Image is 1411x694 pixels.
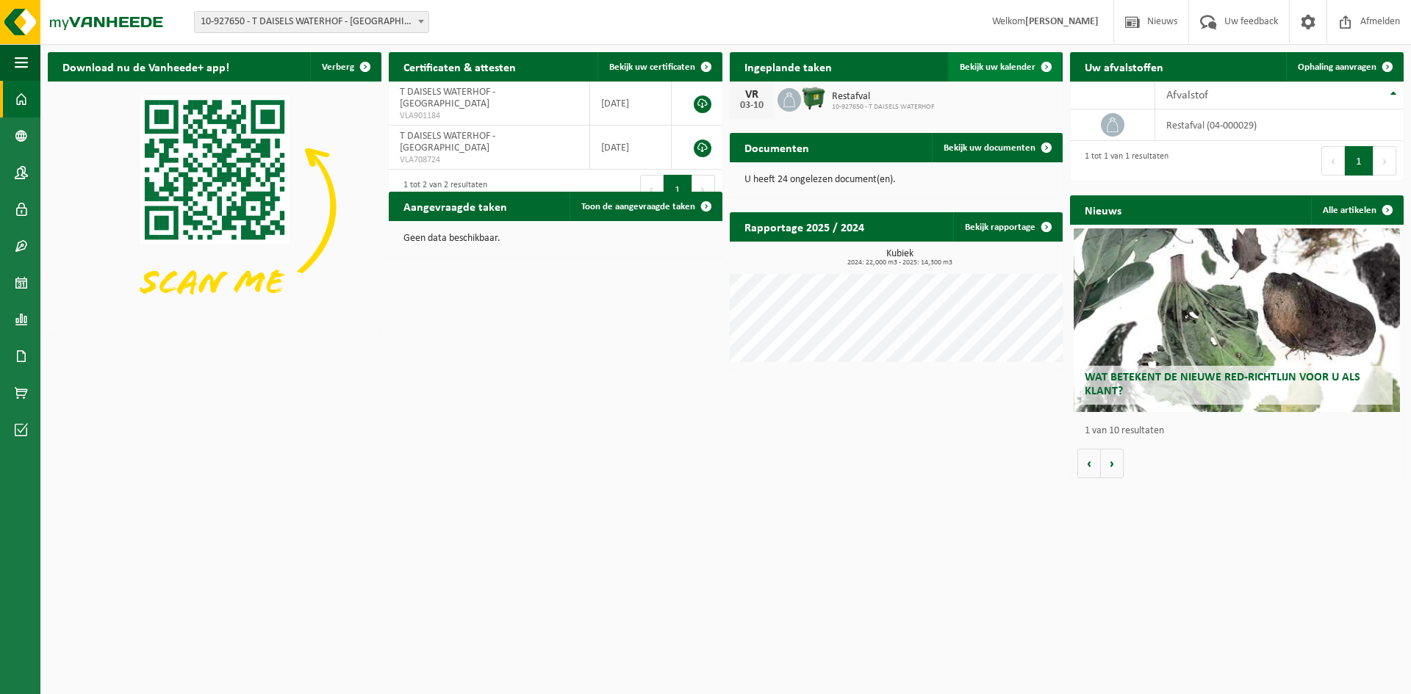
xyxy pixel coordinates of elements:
[389,52,531,81] h2: Certificaten & attesten
[1025,16,1099,27] strong: [PERSON_NAME]
[389,192,522,220] h2: Aangevraagde taken
[570,192,721,221] a: Toon de aangevraagde taken
[737,89,766,101] div: VR
[737,259,1063,267] span: 2024: 22,000 m3 - 2025: 14,300 m3
[1101,449,1124,478] button: Volgende
[400,87,495,109] span: T DAISELS WATERHOF - [GEOGRAPHIC_DATA]
[1085,372,1360,397] span: Wat betekent de nieuwe RED-richtlijn voor u als klant?
[801,86,826,111] img: WB-1100-HPE-GN-01
[1070,52,1178,81] h2: Uw afvalstoffen
[195,12,428,32] span: 10-927650 - T DAISELS WATERHOF - MOORSLEDE
[1077,145,1168,177] div: 1 tot 1 van 1 resultaten
[730,133,824,162] h2: Documenten
[590,126,672,170] td: [DATE]
[194,11,429,33] span: 10-927650 - T DAISELS WATERHOF - MOORSLEDE
[396,173,487,206] div: 1 tot 2 van 2 resultaten
[1166,90,1208,101] span: Afvalstof
[960,62,1035,72] span: Bekijk uw kalender
[1085,426,1396,436] p: 1 van 10 resultaten
[692,175,715,204] button: Next
[664,175,692,204] button: 1
[1345,146,1374,176] button: 1
[832,103,935,112] span: 10-927650 - T DAISELS WATERHOF
[322,62,354,72] span: Verberg
[737,101,766,111] div: 03-10
[948,52,1061,82] a: Bekijk uw kalender
[48,52,244,81] h2: Download nu de Vanheede+ app!
[48,82,381,331] img: Download de VHEPlus App
[1286,52,1402,82] a: Ophaling aanvragen
[400,131,495,153] span: T DAISELS WATERHOF - [GEOGRAPHIC_DATA]
[400,110,578,122] span: VLA901184
[944,143,1035,153] span: Bekijk uw documenten
[1074,228,1401,412] a: Wat betekent de nieuwe RED-richtlijn voor u als klant?
[832,91,935,103] span: Restafval
[1070,195,1136,224] h2: Nieuws
[932,133,1061,162] a: Bekijk uw documenten
[1374,146,1396,176] button: Next
[737,249,1063,267] h3: Kubiek
[597,52,721,82] a: Bekijk uw certificaten
[1077,449,1101,478] button: Vorige
[1311,195,1402,225] a: Alle artikelen
[640,175,664,204] button: Previous
[581,202,695,212] span: Toon de aangevraagde taken
[1298,62,1376,72] span: Ophaling aanvragen
[1321,146,1345,176] button: Previous
[609,62,695,72] span: Bekijk uw certificaten
[730,212,879,241] h2: Rapportage 2025 / 2024
[403,234,708,244] p: Geen data beschikbaar.
[590,82,672,126] td: [DATE]
[310,52,380,82] button: Verberg
[730,52,847,81] h2: Ingeplande taken
[744,175,1049,185] p: U heeft 24 ongelezen document(en).
[1155,109,1404,141] td: restafval (04-000029)
[953,212,1061,242] a: Bekijk rapportage
[400,154,578,166] span: VLA708724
